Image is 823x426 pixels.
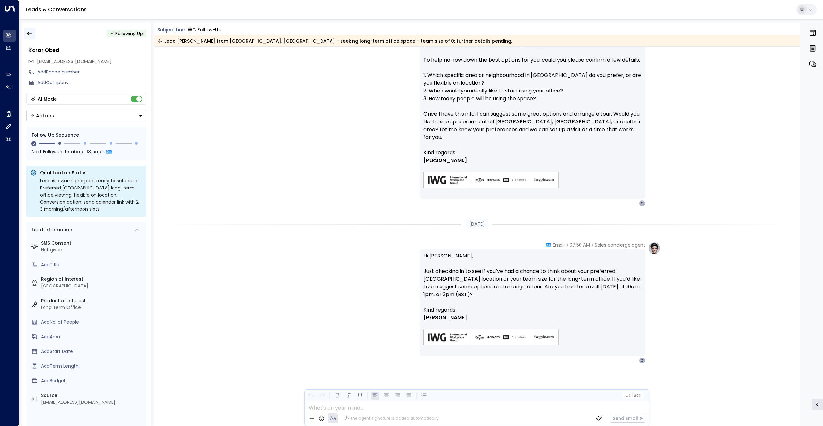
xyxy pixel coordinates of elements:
[625,393,640,398] span: Cc Bcc
[41,276,144,283] label: Region of Interest
[186,26,222,33] div: IWG Follow-up
[41,283,144,289] div: [GEOGRAPHIC_DATA]
[32,132,141,139] div: Follow Up Sequence
[41,363,144,370] div: AddTerm Length
[41,247,144,253] div: Not given
[423,172,559,189] img: AIorK4zU2Kz5WUNqa9ifSKC9jFH1hjwenjvh85X70KBOPduETvkeZu4OqG8oPuqbwvp3xfXcMQJCRtwYb-SG
[32,148,141,155] div: Next Follow Up:
[37,79,146,86] div: AddCompany
[41,297,144,304] label: Product of Interest
[41,334,144,340] div: AddArea
[157,26,186,33] span: Subject Line:
[26,6,87,13] a: Leads & Conversations
[423,306,641,353] div: Signature
[65,148,106,155] span: In about 18 hours
[40,169,143,176] p: Qualification Status
[38,96,57,102] div: AI Mode
[28,46,146,54] div: Karar Obed
[41,304,144,311] div: Long Term Office
[29,227,72,233] div: Lead Information
[110,28,113,39] div: •
[639,357,645,364] div: O
[307,392,315,400] button: Undo
[639,200,645,207] div: O
[595,242,645,248] span: Sales concierge agent
[37,58,112,64] span: [EMAIL_ADDRESS][DOMAIN_NAME]
[41,240,144,247] label: SMS Consent
[30,113,54,119] div: Actions
[423,329,559,346] img: AIorK4zU2Kz5WUNqa9ifSKC9jFH1hjwenjvh85X70KBOPduETvkeZu4OqG8oPuqbwvp3xfXcMQJCRtwYb-SG
[466,219,488,229] div: [DATE]
[423,314,467,322] span: [PERSON_NAME]
[41,377,144,384] div: AddBudget
[115,30,143,37] span: Following Up
[37,69,146,75] div: AddPhone number
[318,392,326,400] button: Redo
[566,242,568,248] span: •
[423,306,455,314] span: Kind regards
[423,157,467,164] span: [PERSON_NAME]
[157,38,512,44] div: Lead [PERSON_NAME] from [GEOGRAPHIC_DATA], [GEOGRAPHIC_DATA] - seeking long-term office space – t...
[622,392,643,399] button: Cc|Bcc
[631,393,633,398] span: |
[37,58,112,65] span: obedkarar@gmail.com
[41,319,144,325] div: AddNo. of People
[423,252,641,306] p: Hi [PERSON_NAME], Just checking in to see if you’ve had a chance to think about your preferred [G...
[553,242,565,248] span: Email
[423,10,641,149] p: Hi [PERSON_NAME], Thanks for your interest in our long-term office spaces in [GEOGRAPHIC_DATA]! W...
[41,348,144,355] div: AddStart Date
[40,177,143,213] div: Lead is a warm prospect ready to schedule. Preferred [GEOGRAPHIC_DATA] long-term office viewing; ...
[26,110,146,121] div: Button group with a nested menu
[26,110,146,121] button: Actions
[41,392,144,399] label: Source
[423,149,641,196] div: Signature
[423,149,455,157] span: Kind regards
[648,242,661,255] img: profile-logo.png
[41,261,144,268] div: AddTitle
[344,415,439,421] div: The agent signature is added automatically
[41,399,144,406] div: [EMAIL_ADDRESS][DOMAIN_NAME]
[591,242,593,248] span: •
[570,242,590,248] span: 07:50 AM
